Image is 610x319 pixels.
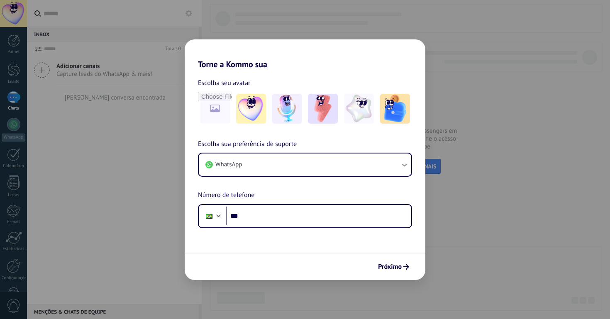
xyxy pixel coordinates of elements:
[198,139,297,150] span: Escolha sua preferência de suporte
[215,161,242,169] span: WhatsApp
[374,260,413,274] button: Próximo
[380,94,410,124] img: -5.jpeg
[198,190,254,201] span: Número de telefone
[236,94,266,124] img: -1.jpeg
[199,153,411,176] button: WhatsApp
[344,94,374,124] img: -4.jpeg
[378,264,402,270] span: Próximo
[308,94,338,124] img: -3.jpeg
[185,39,425,69] h2: Torne a Kommo sua
[198,78,251,88] span: Escolha seu avatar
[201,207,217,225] div: Brazil: + 55
[272,94,302,124] img: -2.jpeg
